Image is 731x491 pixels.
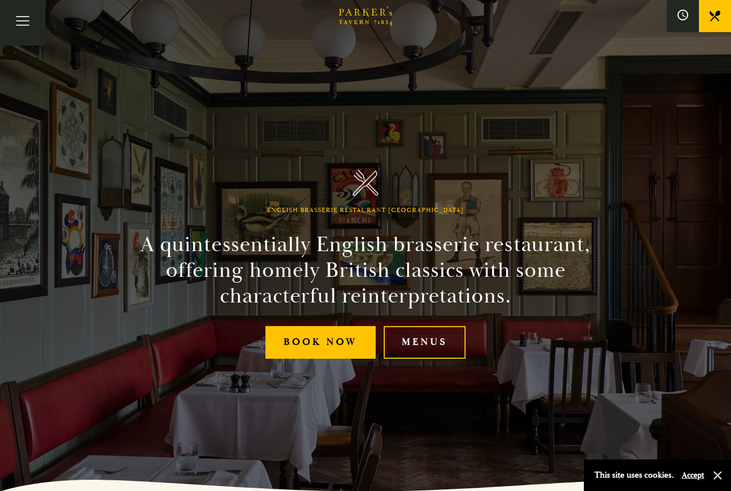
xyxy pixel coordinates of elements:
button: Accept [682,470,704,480]
a: Book Now [265,326,376,359]
a: Menus [384,326,466,359]
h1: English Brasserie Restaurant [GEOGRAPHIC_DATA] [267,207,464,214]
p: This site uses cookies. [595,467,674,483]
h2: A quintessentially English brasserie restaurant, offering homely British classics with some chara... [121,232,610,309]
button: Close and accept [712,470,723,481]
img: Parker's Tavern Brasserie Cambridge [353,170,379,196]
